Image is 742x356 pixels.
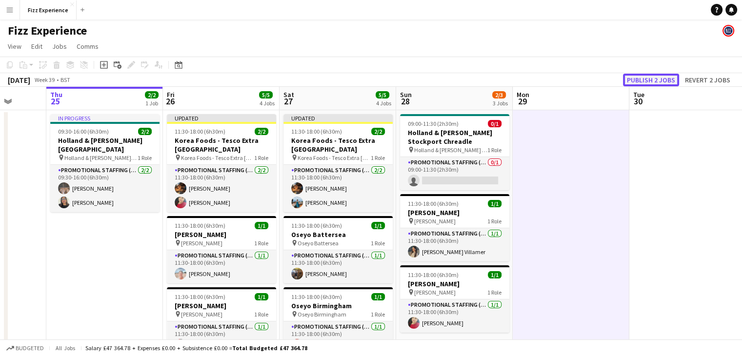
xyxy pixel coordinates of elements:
[8,23,87,38] h1: Fizz Experience
[77,42,99,51] span: Comms
[371,154,385,161] span: 1 Role
[32,76,57,83] span: Week 39
[517,90,529,99] span: Mon
[371,222,385,229] span: 1/1
[145,91,159,99] span: 2/2
[371,239,385,247] span: 1 Role
[283,114,393,122] div: Updated
[408,200,459,207] span: 11:30-18:00 (6h30m)
[5,343,45,354] button: Budgeted
[408,271,459,278] span: 11:30-18:00 (6h30m)
[282,96,294,107] span: 27
[167,114,276,122] div: Updated
[283,230,393,239] h3: Oseyo Battersea
[8,75,30,85] div: [DATE]
[400,157,509,190] app-card-role: Promotional Staffing (Brand Ambassadors)0/109:00-11:30 (2h30m)
[167,321,276,355] app-card-role: Promotional Staffing (Brand Ambassadors)1/111:30-18:00 (6h30m)[PERSON_NAME]
[414,289,456,296] span: [PERSON_NAME]
[632,96,644,107] span: 30
[291,293,342,300] span: 11:30-18:00 (6h30m)
[175,128,225,135] span: 11:30-18:00 (6h30m)
[52,42,67,51] span: Jobs
[408,120,459,127] span: 09:00-11:30 (2h30m)
[399,96,412,107] span: 28
[283,90,294,99] span: Sat
[371,293,385,300] span: 1/1
[138,128,152,135] span: 2/2
[50,114,160,122] div: In progress
[400,208,509,217] h3: [PERSON_NAME]
[283,250,393,283] app-card-role: Promotional Staffing (Brand Ambassadors)1/111:30-18:00 (6h30m)[PERSON_NAME]
[400,194,509,261] app-job-card: 11:30-18:00 (6h30m)1/1[PERSON_NAME] [PERSON_NAME]1 RolePromotional Staffing (Brand Ambassadors)1/...
[487,218,501,225] span: 1 Role
[20,0,77,20] button: Fizz Experience
[487,146,501,154] span: 1 Role
[254,311,268,318] span: 1 Role
[254,239,268,247] span: 1 Role
[31,42,42,51] span: Edit
[291,128,342,135] span: 11:30-18:00 (6h30m)
[283,136,393,154] h3: Korea Foods - Tesco Extra [GEOGRAPHIC_DATA]
[298,239,339,247] span: Oseyo Battersea
[722,25,734,37] app-user-avatar: Fizz Admin
[283,114,393,212] app-job-card: Updated11:30-18:00 (6h30m)2/2Korea Foods - Tesco Extra [GEOGRAPHIC_DATA] Korea Foods - Tesco Extr...
[414,218,456,225] span: [PERSON_NAME]
[623,74,679,86] button: Publish 2 jobs
[167,250,276,283] app-card-role: Promotional Staffing (Brand Ambassadors)1/111:30-18:00 (6h30m)[PERSON_NAME]
[414,146,487,154] span: Holland & [PERSON_NAME] Stockport Cheadle
[400,279,509,288] h3: [PERSON_NAME]
[167,216,276,283] app-job-card: 11:30-18:00 (6h30m)1/1[PERSON_NAME] [PERSON_NAME]1 RolePromotional Staffing (Brand Ambassadors)1/...
[145,99,158,107] div: 1 Job
[58,128,109,135] span: 09:30-16:00 (6h30m)
[181,239,222,247] span: [PERSON_NAME]
[259,91,273,99] span: 5/5
[181,154,254,161] span: Korea Foods - Tesco Extra [GEOGRAPHIC_DATA]
[85,344,307,352] div: Salary £47 364.78 + Expenses £0.00 + Subsistence £0.00 =
[167,230,276,239] h3: [PERSON_NAME]
[60,76,70,83] div: BST
[400,299,509,333] app-card-role: Promotional Staffing (Brand Ambassadors)1/111:30-18:00 (6h30m)[PERSON_NAME]
[167,287,276,355] app-job-card: 11:30-18:00 (6h30m)1/1[PERSON_NAME] [PERSON_NAME]1 RolePromotional Staffing (Brand Ambassadors)1/...
[167,90,175,99] span: Fri
[48,40,71,53] a: Jobs
[492,91,506,99] span: 2/3
[260,99,275,107] div: 4 Jobs
[165,96,175,107] span: 26
[54,344,77,352] span: All jobs
[50,90,62,99] span: Thu
[73,40,102,53] a: Comms
[8,42,21,51] span: View
[283,216,393,283] app-job-card: 11:30-18:00 (6h30m)1/1Oseyo Battersea Oseyo Battersea1 RolePromotional Staffing (Brand Ambassador...
[400,90,412,99] span: Sun
[487,289,501,296] span: 1 Role
[400,228,509,261] app-card-role: Promotional Staffing (Brand Ambassadors)1/111:30-18:00 (6h30m)[PERSON_NAME] Villamer
[681,74,734,86] button: Revert 2 jobs
[167,165,276,212] app-card-role: Promotional Staffing (Brand Ambassadors)2/211:30-18:00 (6h30m)[PERSON_NAME][PERSON_NAME]
[16,345,44,352] span: Budgeted
[371,311,385,318] span: 1 Role
[175,293,225,300] span: 11:30-18:00 (6h30m)
[4,40,25,53] a: View
[49,96,62,107] span: 25
[167,136,276,154] h3: Korea Foods - Tesco Extra [GEOGRAPHIC_DATA]
[298,154,371,161] span: Korea Foods - Tesco Extra [GEOGRAPHIC_DATA]
[283,301,393,310] h3: Oseyo Birmingham
[488,120,501,127] span: 0/1
[254,154,268,161] span: 1 Role
[283,165,393,212] app-card-role: Promotional Staffing (Brand Ambassadors)2/211:30-18:00 (6h30m)[PERSON_NAME][PERSON_NAME]
[400,128,509,146] h3: Holland & [PERSON_NAME] Stockport Chreadle
[50,114,160,212] app-job-card: In progress09:30-16:00 (6h30m)2/2Holland & [PERSON_NAME][GEOGRAPHIC_DATA] Holland & [PERSON_NAME]...
[488,271,501,278] span: 1/1
[291,222,342,229] span: 11:30-18:00 (6h30m)
[298,311,346,318] span: Oseyo Birmingham
[493,99,508,107] div: 3 Jobs
[633,90,644,99] span: Tue
[400,114,509,190] app-job-card: 09:00-11:30 (2h30m)0/1Holland & [PERSON_NAME] Stockport Chreadle Holland & [PERSON_NAME] Stockpor...
[64,154,138,161] span: Holland & [PERSON_NAME][GEOGRAPHIC_DATA]
[167,114,276,212] app-job-card: Updated11:30-18:00 (6h30m)2/2Korea Foods - Tesco Extra [GEOGRAPHIC_DATA] Korea Foods - Tesco Extr...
